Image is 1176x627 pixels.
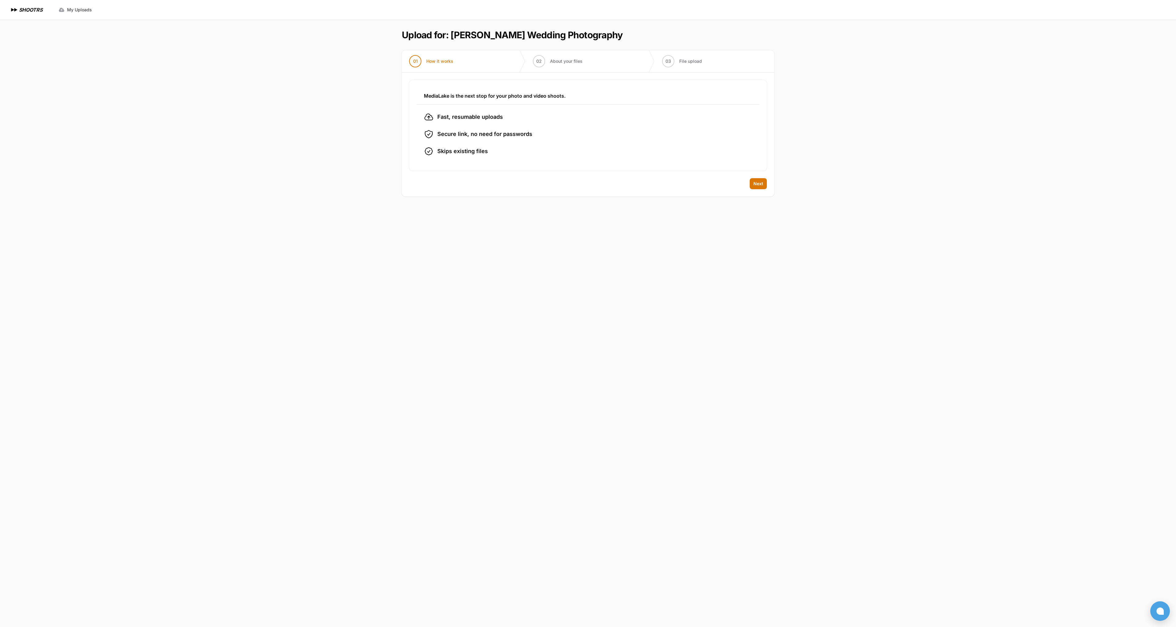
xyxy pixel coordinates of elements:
button: 01 How it works [402,50,461,72]
h1: SHOOTRS [19,6,43,13]
span: 02 [536,58,542,64]
span: Next [753,181,763,187]
h3: MediaLake is the next stop for your photo and video shoots. [424,92,752,99]
span: My Uploads [67,7,92,13]
a: My Uploads [55,4,96,15]
span: About your files [550,58,582,64]
span: Skips existing files [437,147,488,156]
span: Secure link, no need for passwords [437,130,532,138]
span: File upload [679,58,702,64]
span: Fast, resumable uploads [437,113,503,121]
span: 03 [665,58,671,64]
button: Next [750,178,767,189]
a: SHOOTRS SHOOTRS [10,6,43,13]
button: Open chat window [1150,601,1170,621]
img: SHOOTRS [10,6,19,13]
button: 03 File upload [655,50,709,72]
span: How it works [426,58,453,64]
h1: Upload for: [PERSON_NAME] Wedding Photography [402,29,623,40]
span: 01 [413,58,418,64]
button: 02 About your files [526,50,590,72]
